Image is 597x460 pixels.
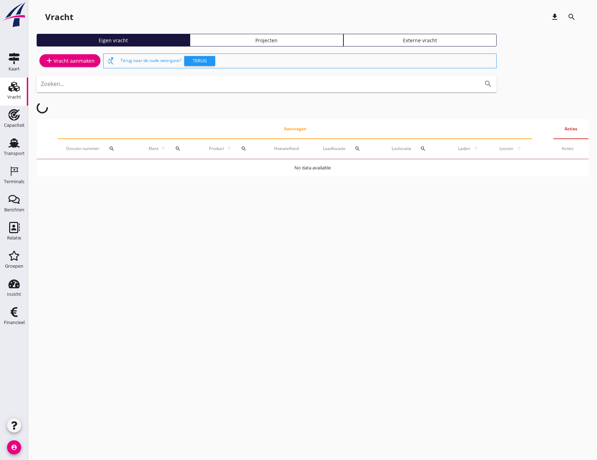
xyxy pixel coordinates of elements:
[457,145,472,152] span: Laden
[225,146,233,151] i: arrow_upward
[45,56,95,65] div: Vracht aanmaken
[4,123,25,128] div: Capaciteit
[37,34,190,46] a: Eigen vracht
[562,145,580,152] div: Acties
[40,37,187,44] div: Eigen vracht
[7,95,21,99] div: Vracht
[109,146,114,151] i: search
[241,146,247,151] i: search
[7,292,21,297] div: Inzicht
[193,37,340,44] div: Projecten
[7,236,21,240] div: Relatie
[207,145,225,152] span: Product
[515,146,524,151] i: arrow_upward
[45,11,73,23] div: Vracht
[498,145,515,152] span: Lossen
[106,57,115,65] i: switch_access_shortcut
[190,34,343,46] a: Projecten
[41,78,473,89] input: Zoeken...
[420,146,426,151] i: search
[343,34,497,46] a: Externe vracht
[7,440,21,454] i: account_circle
[4,207,24,212] div: Berichten
[347,37,493,44] div: Externe vracht
[553,119,589,139] th: Acties
[392,140,440,157] div: Loslocatie
[45,56,54,65] i: add
[4,320,25,325] div: Financieel
[8,67,20,71] div: Kaart
[147,145,160,152] span: Klant
[5,264,23,268] div: Groepen
[58,119,532,139] th: Aanvragen
[4,151,25,156] div: Transport
[323,140,374,157] div: Laadlocatie
[567,13,576,21] i: search
[551,13,559,21] i: download
[274,145,306,152] div: Hoeveelheid
[66,140,130,157] div: Dossier nummer
[184,56,215,66] button: Terug
[37,160,589,176] td: No data available
[472,146,481,151] i: arrow_upward
[187,57,212,64] div: Terug
[120,54,493,68] div: Terug naar de oude weergave?
[160,146,168,151] i: arrow_upward
[355,146,360,151] i: search
[175,146,181,151] i: search
[484,80,492,88] i: search
[39,54,100,67] a: Vracht aanmaken
[4,179,24,184] div: Terminals
[1,2,27,28] img: logo-small.a267ee39.svg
